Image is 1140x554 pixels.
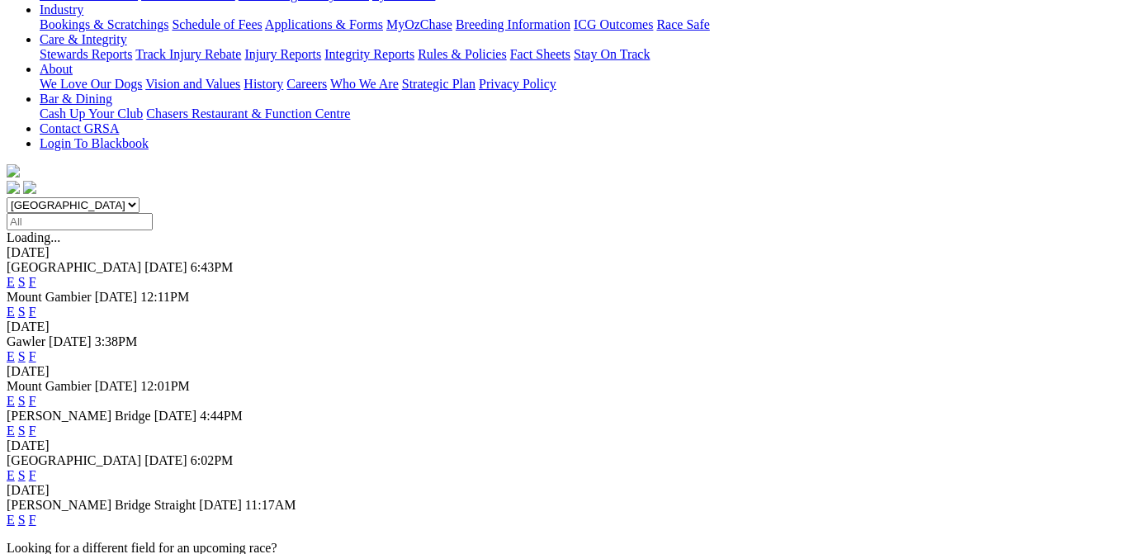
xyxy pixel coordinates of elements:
[95,334,138,348] span: 3:38PM
[244,77,283,91] a: History
[40,136,149,150] a: Login To Blackbook
[18,424,26,438] a: S
[7,453,141,467] span: [GEOGRAPHIC_DATA]
[40,2,83,17] a: Industry
[40,17,168,31] a: Bookings & Scratchings
[29,513,36,527] a: F
[40,32,127,46] a: Care & Integrity
[7,349,15,363] a: E
[40,121,119,135] a: Contact GRSA
[7,468,15,482] a: E
[479,77,556,91] a: Privacy Policy
[18,305,26,319] a: S
[95,379,138,393] span: [DATE]
[29,468,36,482] a: F
[402,77,475,91] a: Strategic Plan
[245,498,296,512] span: 11:17AM
[140,290,189,304] span: 12:11PM
[18,394,26,408] a: S
[656,17,709,31] a: Race Safe
[40,107,1133,121] div: Bar & Dining
[40,107,143,121] a: Cash Up Your Club
[574,17,653,31] a: ICG Outcomes
[18,349,26,363] a: S
[510,47,570,61] a: Fact Sheets
[40,47,132,61] a: Stewards Reports
[7,438,1133,453] div: [DATE]
[386,17,452,31] a: MyOzChase
[29,275,36,289] a: F
[7,164,20,178] img: logo-grsa-white.png
[456,17,570,31] a: Breeding Information
[244,47,321,61] a: Injury Reports
[7,305,15,319] a: E
[324,47,414,61] a: Integrity Reports
[154,409,197,423] span: [DATE]
[7,230,60,244] span: Loading...
[191,453,234,467] span: 6:02PM
[191,260,234,274] span: 6:43PM
[7,394,15,408] a: E
[7,334,45,348] span: Gawler
[574,47,650,61] a: Stay On Track
[140,379,190,393] span: 12:01PM
[7,260,141,274] span: [GEOGRAPHIC_DATA]
[7,275,15,289] a: E
[18,275,26,289] a: S
[23,181,36,194] img: twitter.svg
[29,394,36,408] a: F
[40,77,142,91] a: We Love Our Dogs
[40,92,112,106] a: Bar & Dining
[95,290,138,304] span: [DATE]
[18,513,26,527] a: S
[418,47,507,61] a: Rules & Policies
[200,409,243,423] span: 4:44PM
[29,349,36,363] a: F
[7,364,1133,379] div: [DATE]
[40,77,1133,92] div: About
[330,77,399,91] a: Who We Are
[172,17,262,31] a: Schedule of Fees
[7,513,15,527] a: E
[135,47,241,61] a: Track Injury Rebate
[7,245,1133,260] div: [DATE]
[265,17,383,31] a: Applications & Forms
[145,77,240,91] a: Vision and Values
[7,320,1133,334] div: [DATE]
[7,379,92,393] span: Mount Gambier
[7,483,1133,498] div: [DATE]
[199,498,242,512] span: [DATE]
[286,77,327,91] a: Careers
[29,424,36,438] a: F
[146,107,350,121] a: Chasers Restaurant & Function Centre
[40,47,1133,62] div: Care & Integrity
[144,453,187,467] span: [DATE]
[7,290,92,304] span: Mount Gambier
[144,260,187,274] span: [DATE]
[7,409,151,423] span: [PERSON_NAME] Bridge
[18,468,26,482] a: S
[49,334,92,348] span: [DATE]
[29,305,36,319] a: F
[40,17,1133,32] div: Industry
[7,424,15,438] a: E
[7,213,153,230] input: Select date
[7,498,196,512] span: [PERSON_NAME] Bridge Straight
[40,62,73,76] a: About
[7,181,20,194] img: facebook.svg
